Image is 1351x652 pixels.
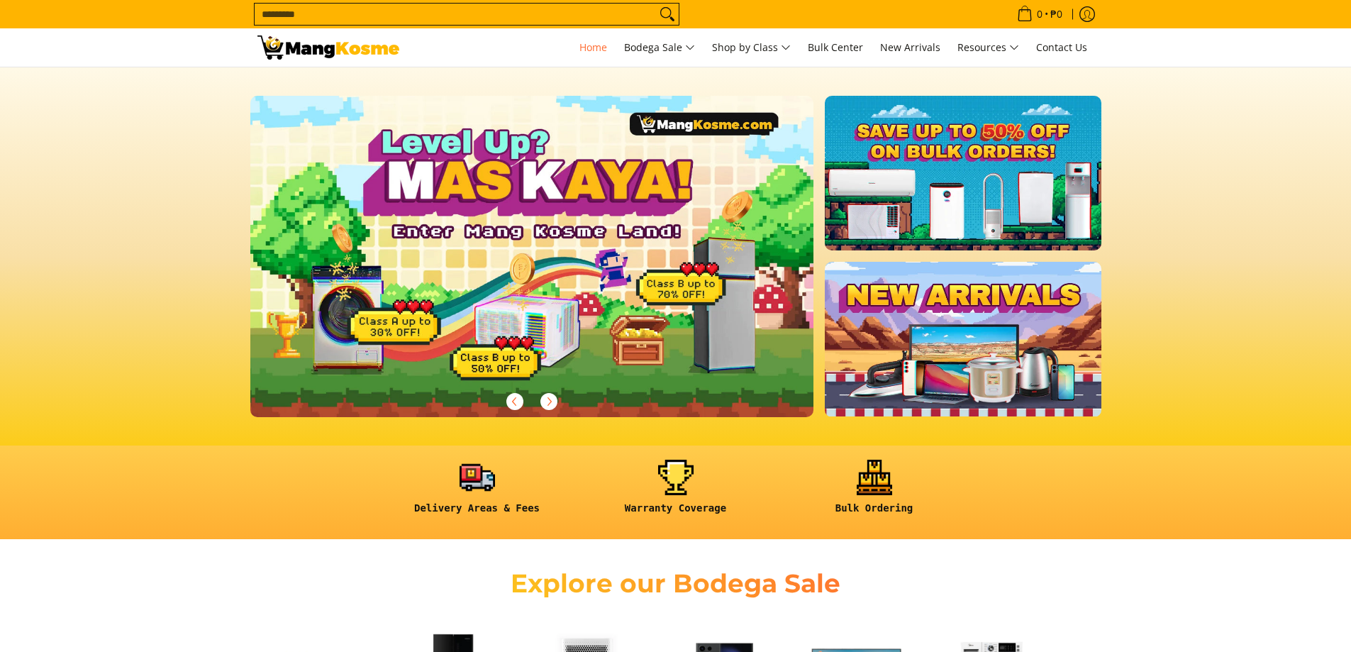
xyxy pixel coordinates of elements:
[957,39,1019,57] span: Resources
[533,386,565,417] button: Next
[572,28,614,67] a: Home
[250,96,860,440] a: More
[579,40,607,54] span: Home
[1035,9,1045,19] span: 0
[499,386,530,417] button: Previous
[880,40,940,54] span: New Arrivals
[1048,9,1064,19] span: ₱0
[624,39,695,57] span: Bodega Sale
[257,35,399,60] img: Mang Kosme: Your Home Appliances Warehouse Sale Partner!
[1013,6,1067,22] span: •
[873,28,947,67] a: New Arrivals
[950,28,1026,67] a: Resources
[617,28,702,67] a: Bodega Sale
[656,4,679,25] button: Search
[712,39,791,57] span: Shop by Class
[1036,40,1087,54] span: Contact Us
[782,460,967,526] a: <h6><strong>Bulk Ordering</strong></h6>
[584,460,768,526] a: <h6><strong>Warranty Coverage</strong></h6>
[801,28,870,67] a: Bulk Center
[413,28,1094,67] nav: Main Menu
[470,568,882,599] h2: Explore our Bodega Sale
[808,40,863,54] span: Bulk Center
[1029,28,1094,67] a: Contact Us
[385,460,569,526] a: <h6><strong>Delivery Areas & Fees</strong></h6>
[705,28,798,67] a: Shop by Class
